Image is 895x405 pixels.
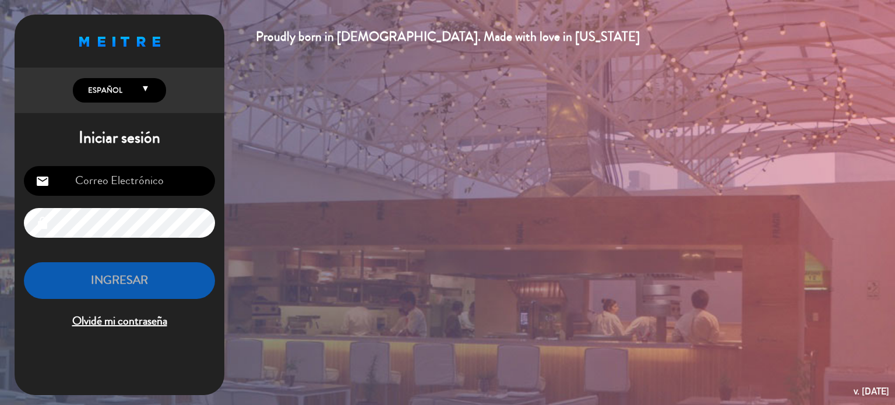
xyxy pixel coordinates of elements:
button: INGRESAR [24,262,215,299]
h1: Iniciar sesión [15,128,224,148]
i: lock [36,216,50,230]
div: v. [DATE] [854,383,889,399]
i: email [36,174,50,188]
span: Español [85,84,122,96]
input: Correo Electrónico [24,166,215,196]
span: Olvidé mi contraseña [24,312,215,331]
